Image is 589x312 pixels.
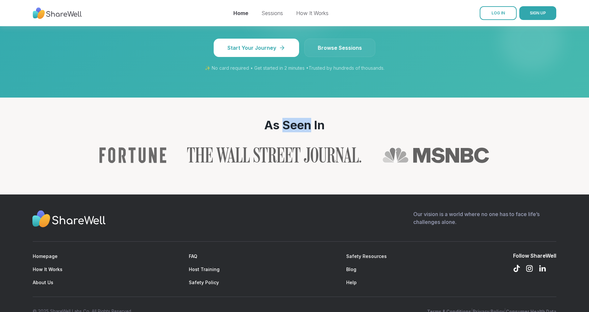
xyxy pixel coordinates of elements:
[346,266,356,272] a: Blog
[32,210,106,229] img: Sharewell
[127,65,462,71] p: ✨ No card required • Get started in 2 minutes • Trusted by hundreds of thousands.
[304,39,375,57] a: Browse Sessions
[227,44,285,52] span: Start Your Journey
[318,44,362,52] span: Browse Sessions
[33,280,53,285] a: About Us
[33,4,82,22] img: ShareWell Nav Logo
[513,252,556,259] div: Follow ShareWell
[187,147,361,163] a: Read ShareWell coverage in The Wall Street Journal
[187,147,361,163] img: The Wall Street Journal logo
[519,6,556,20] button: SIGN UP
[189,266,220,272] a: Host Training
[346,280,357,285] a: Help
[233,10,248,16] a: Home
[189,253,197,259] a: FAQ
[33,266,62,272] a: How It Works
[382,147,490,163] a: Read ShareWell coverage in MSNBC
[382,147,490,163] img: MSNBC logo
[189,280,219,285] a: Safety Policy
[296,10,329,16] a: How It Works
[480,6,517,20] a: LOG IN
[99,147,166,163] a: Read ShareWell coverage in Fortune
[25,119,564,132] h2: As Seen In
[33,253,58,259] a: Homepage
[99,147,166,163] img: Fortune logo
[214,39,299,57] button: Start Your Journey
[261,10,283,16] a: Sessions
[413,210,556,231] p: Our vision is a world where no one has to face life’s challenges alone.
[346,253,387,259] a: Safety Resources
[530,10,546,15] span: SIGN UP
[491,10,505,15] span: LOG IN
